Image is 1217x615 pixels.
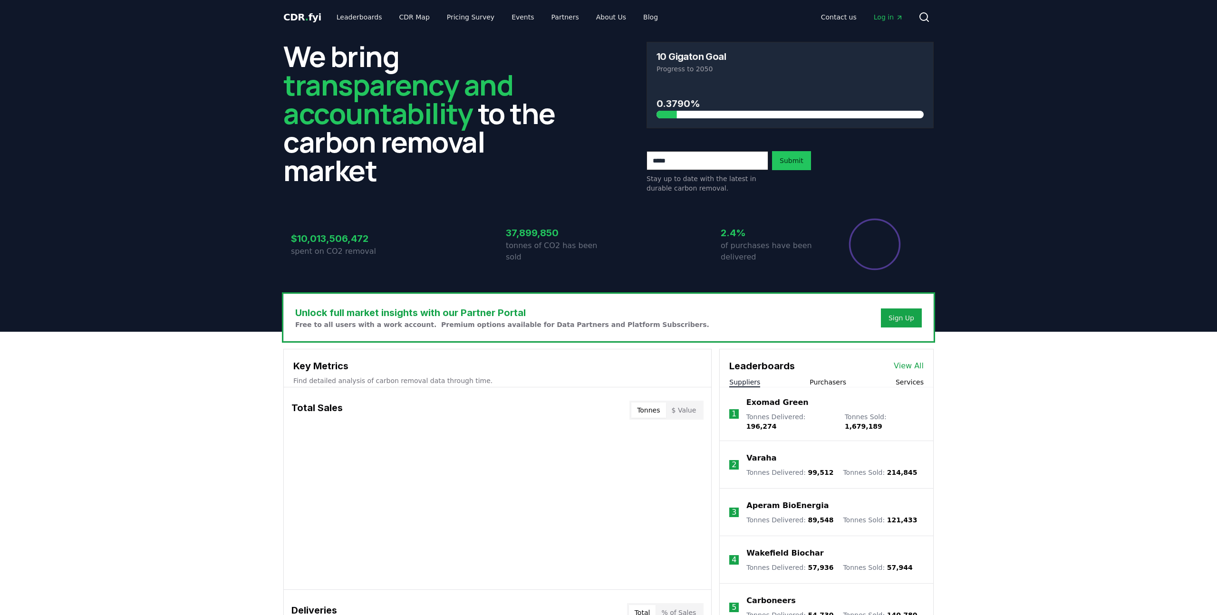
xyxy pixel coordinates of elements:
button: Sign Up [881,308,922,327]
a: Leaderboards [329,9,390,26]
p: Find detailed analysis of carbon removal data through time. [293,376,702,385]
h3: Unlock full market insights with our Partner Portal [295,306,709,320]
h3: 2.4% [721,226,823,240]
a: About Us [589,9,634,26]
p: Tonnes Sold : [843,563,912,572]
button: Services [896,377,924,387]
p: Tonnes Sold : [843,468,917,477]
p: of purchases have been delivered [721,240,823,263]
h3: 0.3790% [657,96,924,111]
a: Partners [544,9,587,26]
span: 89,548 [808,516,833,524]
p: Stay up to date with the latest in durable carbon removal. [647,174,768,193]
span: 121,433 [887,516,918,524]
span: 57,936 [808,564,833,571]
p: Tonnes Sold : [845,412,924,431]
a: CDR.fyi [283,10,321,24]
span: CDR fyi [283,11,321,23]
p: Free to all users with a work account. Premium options available for Data Partners and Platform S... [295,320,709,329]
p: spent on CO2 removal [291,246,394,257]
p: 5 [732,602,736,613]
nav: Main [813,9,911,26]
a: Carboneers [746,595,795,606]
span: . [305,11,309,23]
p: Tonnes Delivered : [746,563,833,572]
a: Exomad Green [746,397,809,408]
nav: Main [329,9,666,26]
h3: Leaderboards [729,359,795,373]
div: Percentage of sales delivered [848,218,901,271]
a: Sign Up [889,313,914,323]
p: Tonnes Delivered : [746,468,833,477]
p: Progress to 2050 [657,64,924,74]
a: Aperam BioEnergia [746,500,829,511]
p: Tonnes Delivered : [746,412,835,431]
button: Tonnes [631,403,666,418]
h3: 37,899,850 [506,226,608,240]
a: Blog [636,9,666,26]
h3: Total Sales [291,401,343,420]
button: Suppliers [729,377,760,387]
a: Pricing Survey [439,9,502,26]
span: 214,845 [887,469,918,476]
p: Tonnes Delivered : [746,515,833,525]
p: 4 [732,554,736,566]
p: tonnes of CO2 has been sold [506,240,608,263]
a: CDR Map [392,9,437,26]
a: Events [504,9,541,26]
p: 2 [732,459,736,471]
span: transparency and accountability [283,65,513,133]
a: Wakefield Biochar [746,548,823,559]
a: Log in [866,9,911,26]
p: Tonnes Sold : [843,515,917,525]
button: $ Value [666,403,702,418]
a: Varaha [746,452,776,464]
p: 1 [732,408,736,420]
span: 1,679,189 [845,423,882,430]
a: View All [894,360,924,372]
h2: We bring to the carbon removal market [283,42,570,184]
button: Purchasers [810,377,846,387]
h3: 10 Gigaton Goal [657,52,726,61]
h3: Key Metrics [293,359,702,373]
span: 57,944 [887,564,913,571]
a: Contact us [813,9,864,26]
p: 3 [732,507,736,518]
h3: $10,013,506,472 [291,231,394,246]
span: Log in [874,12,903,22]
button: Submit [772,151,811,170]
span: 99,512 [808,469,833,476]
span: 196,274 [746,423,777,430]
